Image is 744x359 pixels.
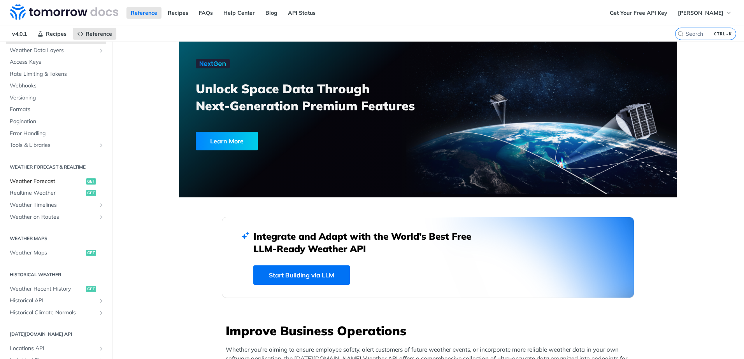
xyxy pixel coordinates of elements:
[6,116,106,127] a: Pagination
[6,271,106,278] h2: Historical Weather
[98,298,104,304] button: Show subpages for Historical API
[712,30,734,38] kbd: CTRL-K
[10,47,96,54] span: Weather Data Layers
[605,7,672,19] a: Get Your Free API Key
[678,9,723,16] span: [PERSON_NAME]
[98,345,104,352] button: Show subpages for Locations API
[6,235,106,242] h2: Weather Maps
[196,80,437,114] h3: Unlock Space Data Through Next-Generation Premium Features
[10,130,104,138] span: Error Handling
[10,189,84,197] span: Realtime Weather
[6,164,106,171] h2: Weather Forecast & realtime
[6,92,106,104] a: Versioning
[6,176,106,187] a: Weather Forecastget
[86,286,96,292] span: get
[6,128,106,139] a: Error Handling
[10,58,104,66] span: Access Keys
[6,187,106,199] a: Realtime Weatherget
[6,199,106,211] a: Weather TimelinesShow subpages for Weather Timelines
[73,28,116,40] a: Reference
[196,59,230,68] img: NextGen
[10,309,96,317] span: Historical Climate Normals
[6,80,106,92] a: Webhooks
[46,30,67,37] span: Recipes
[6,211,106,223] a: Weather on RoutesShow subpages for Weather on Routes
[163,7,193,19] a: Recipes
[6,343,106,354] a: Locations APIShow subpages for Locations API
[98,202,104,208] button: Show subpages for Weather Timelines
[10,118,104,125] span: Pagination
[86,190,96,196] span: get
[33,28,71,40] a: Recipes
[6,104,106,115] a: Formats
[86,178,96,185] span: get
[284,7,320,19] a: API Status
[677,31,684,37] svg: Search
[98,310,104,316] button: Show subpages for Historical Climate Normals
[10,297,96,305] span: Historical API
[195,7,217,19] a: FAQs
[196,132,388,150] a: Learn More
[6,56,106,68] a: Access Keys
[226,322,634,339] h3: Improve Business Operations
[10,70,104,78] span: Rate Limiting & Tokens
[98,214,104,220] button: Show subpages for Weather on Routes
[10,345,96,352] span: Locations API
[10,201,96,209] span: Weather Timelines
[10,178,84,185] span: Weather Forecast
[6,247,106,259] a: Weather Mapsget
[253,230,483,255] h2: Integrate and Adapt with the World’s Best Free LLM-Ready Weather API
[219,7,259,19] a: Help Center
[196,132,258,150] div: Learn More
[8,28,31,40] span: v4.0.1
[10,285,84,293] span: Weather Recent History
[10,82,104,90] span: Webhooks
[98,47,104,54] button: Show subpages for Weather Data Layers
[6,307,106,319] a: Historical Climate NormalsShow subpages for Historical Climate Normals
[10,249,84,257] span: Weather Maps
[86,250,96,256] span: get
[6,283,106,295] a: Weather Recent Historyget
[674,7,736,19] button: [PERSON_NAME]
[6,45,106,56] a: Weather Data LayersShow subpages for Weather Data Layers
[6,68,106,80] a: Rate Limiting & Tokens
[6,139,106,151] a: Tools & LibrariesShow subpages for Tools & Libraries
[10,4,118,20] img: Tomorrow.io Weather API Docs
[10,106,104,113] span: Formats
[126,7,161,19] a: Reference
[98,142,104,148] button: Show subpages for Tools & Libraries
[261,7,282,19] a: Blog
[10,141,96,149] span: Tools & Libraries
[10,213,96,221] span: Weather on Routes
[86,30,112,37] span: Reference
[6,295,106,307] a: Historical APIShow subpages for Historical API
[253,265,350,285] a: Start Building via LLM
[10,94,104,102] span: Versioning
[6,331,106,338] h2: [DATE][DOMAIN_NAME] API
